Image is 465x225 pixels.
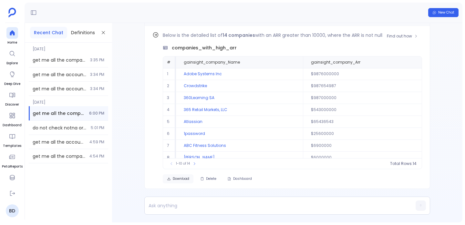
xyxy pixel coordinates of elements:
img: petavue logo [8,8,16,17]
td: 8 [163,152,176,164]
button: New Chat [428,8,459,17]
span: get me all the accounts and opportunities which are created before or on 2020 q2 [33,86,86,92]
a: Discover [5,89,19,107]
td: 360Learning SA [176,92,303,104]
td: 1 [163,68,176,80]
span: Total Rows: [390,161,413,166]
span: [DATE] [29,43,108,52]
td: 365 Retail Markets, LLC [176,104,303,116]
span: 3:35 PM [90,57,104,63]
td: Atlassian [176,116,303,128]
span: gainsight_company_Arr [311,60,360,65]
span: 14 [413,161,417,166]
span: get me all the accounts and opportunities which are created before or on 2020 q2 [33,71,86,78]
td: $6900000 [303,140,422,152]
span: Dashboard [233,177,252,181]
button: Dashboard [223,174,256,183]
td: 5 [163,116,176,128]
td: $543000000 [303,104,422,116]
span: Deep Dive [4,81,20,87]
td: Adobe Systems Inc [176,68,303,80]
a: BD [6,204,19,217]
a: Dashboard [3,110,22,128]
td: 1password [176,128,303,140]
td: $65436543 [303,116,422,128]
span: do not check notna or not nan in arr column, give me all the accounts [33,125,87,131]
a: PetaReports [2,151,23,169]
button: Download [163,174,193,183]
button: Recent Chat [30,27,67,38]
td: 4 [163,104,176,116]
td: $25600000 [303,128,422,140]
span: New Chat [438,10,454,15]
a: Templates [3,130,21,148]
a: Data Hub [4,172,20,190]
td: 7 [163,140,176,152]
span: 3:34 PM [90,72,104,77]
td: ABC Fitness Solutions [176,140,303,152]
span: get me all the companies which have ARR more than 10000, also the arr should not have null [33,110,85,117]
p: Below is the detailed list of with an ARR greater than 10000, where the ARR is not null. [163,31,422,39]
span: Home [6,40,18,45]
span: 3:34 PM [90,86,104,91]
span: PetaReports [2,164,23,169]
td: 2 [163,80,176,92]
span: 4:54 PM [89,154,104,159]
td: 3 [163,92,176,104]
span: Dashboard [3,123,22,128]
button: Find out how [383,31,422,41]
span: companies_with_high_arr [172,45,237,51]
td: $9876000000 [303,68,422,80]
a: Home [6,27,18,45]
td: $6000000 [303,152,422,164]
span: get me all the accounts with arr [33,139,86,145]
span: 4:59 PM [89,139,104,145]
span: get me all the companies which have ARR more than 10000, also the arr should have null [33,153,86,159]
td: [PERSON_NAME] [176,152,303,164]
span: get me all the companies which are created before or on 2020 q2 [33,57,86,63]
td: $987000000 [303,92,422,104]
td: Crowdstrike [176,80,303,92]
button: Definitions [67,27,99,38]
a: Explore [6,48,18,66]
span: Explore [6,61,18,66]
span: Download [173,177,189,181]
button: Delete [196,174,221,183]
span: 6:00 PM [89,111,104,116]
strong: 14 companies [222,32,255,38]
span: # [167,59,170,65]
span: Delete [206,177,216,181]
a: Deep Dive [4,68,20,87]
td: 6 [163,128,176,140]
span: 1-10 of 14 [176,161,190,166]
span: Find out how [387,34,412,39]
span: gainsight_company_Name [184,60,240,65]
span: Discover [5,102,19,107]
span: Templates [3,143,21,148]
td: $987654987 [303,80,422,92]
span: [DATE] [29,96,108,105]
span: 5:01 PM [91,125,104,130]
